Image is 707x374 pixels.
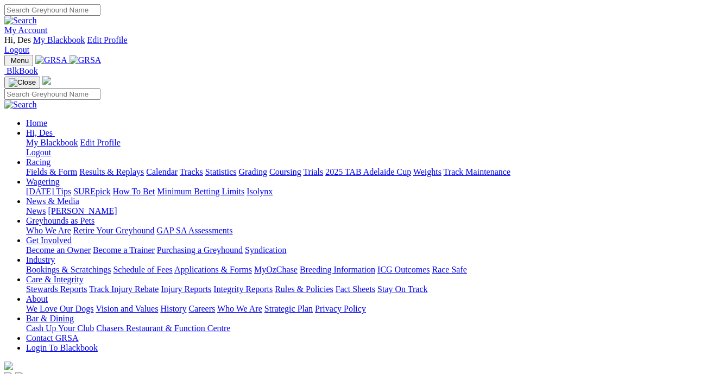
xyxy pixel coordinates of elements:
[264,304,313,313] a: Strategic Plan
[26,324,703,333] div: Bar & Dining
[96,304,158,313] a: Vision and Values
[217,304,262,313] a: Who We Are
[96,324,230,333] a: Chasers Restaurant & Function Centre
[188,304,215,313] a: Careers
[113,187,155,196] a: How To Bet
[269,167,301,176] a: Coursing
[89,284,159,294] a: Track Injury Rebate
[26,245,703,255] div: Get Involved
[35,55,67,65] img: GRSA
[26,157,50,167] a: Racing
[26,314,74,323] a: Bar & Dining
[26,275,84,284] a: Care & Integrity
[26,187,71,196] a: [DATE] Tips
[254,265,298,274] a: MyOzChase
[26,206,703,216] div: News & Media
[303,167,323,176] a: Trials
[26,206,46,215] a: News
[157,187,244,196] a: Minimum Betting Limits
[146,167,178,176] a: Calendar
[26,284,703,294] div: Care & Integrity
[7,66,38,75] span: BlkBook
[4,362,13,370] img: logo-grsa-white.png
[79,167,144,176] a: Results & Replays
[9,78,36,87] img: Close
[26,324,94,333] a: Cash Up Your Club
[93,245,155,255] a: Become a Trainer
[26,304,703,314] div: About
[26,118,47,128] a: Home
[87,35,127,45] a: Edit Profile
[4,26,48,35] a: My Account
[26,128,55,137] a: Hi, Des
[26,216,94,225] a: Greyhounds as Pets
[245,245,286,255] a: Syndication
[26,245,91,255] a: Become an Owner
[174,265,252,274] a: Applications & Forms
[161,284,211,294] a: Injury Reports
[4,66,38,75] a: BlkBook
[26,196,79,206] a: News & Media
[26,333,78,343] a: Contact GRSA
[315,304,366,313] a: Privacy Policy
[4,4,100,16] input: Search
[413,167,441,176] a: Weights
[113,265,172,274] a: Schedule of Fees
[377,265,430,274] a: ICG Outcomes
[26,226,703,236] div: Greyhounds as Pets
[4,35,703,55] div: My Account
[4,55,33,66] button: Toggle navigation
[444,167,510,176] a: Track Maintenance
[300,265,375,274] a: Breeding Information
[26,294,48,303] a: About
[73,226,155,235] a: Retire Your Greyhound
[160,304,186,313] a: History
[80,138,121,147] a: Edit Profile
[26,236,72,245] a: Get Involved
[4,77,40,88] button: Toggle navigation
[70,55,102,65] img: GRSA
[205,167,237,176] a: Statistics
[26,138,78,147] a: My Blackbook
[157,226,233,235] a: GAP SA Assessments
[336,284,375,294] a: Fact Sheets
[26,187,703,196] div: Wagering
[26,128,53,137] span: Hi, Des
[26,138,703,157] div: Hi, Des
[26,255,55,264] a: Industry
[247,187,273,196] a: Isolynx
[11,56,29,65] span: Menu
[325,167,411,176] a: 2025 TAB Adelaide Cup
[26,284,87,294] a: Stewards Reports
[73,187,110,196] a: SUREpick
[42,76,51,85] img: logo-grsa-white.png
[239,167,267,176] a: Grading
[275,284,333,294] a: Rules & Policies
[4,100,37,110] img: Search
[377,284,427,294] a: Stay On Track
[26,226,71,235] a: Who We Are
[4,45,29,54] a: Logout
[26,148,51,157] a: Logout
[26,265,111,274] a: Bookings & Scratchings
[26,265,703,275] div: Industry
[26,167,77,176] a: Fields & Form
[26,304,93,313] a: We Love Our Dogs
[213,284,273,294] a: Integrity Reports
[48,206,117,215] a: [PERSON_NAME]
[26,167,703,177] div: Racing
[4,35,31,45] span: Hi, Des
[180,167,203,176] a: Tracks
[4,88,100,100] input: Search
[26,343,98,352] a: Login To Blackbook
[26,177,60,186] a: Wagering
[33,35,85,45] a: My Blackbook
[157,245,243,255] a: Purchasing a Greyhound
[432,265,466,274] a: Race Safe
[4,16,37,26] img: Search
